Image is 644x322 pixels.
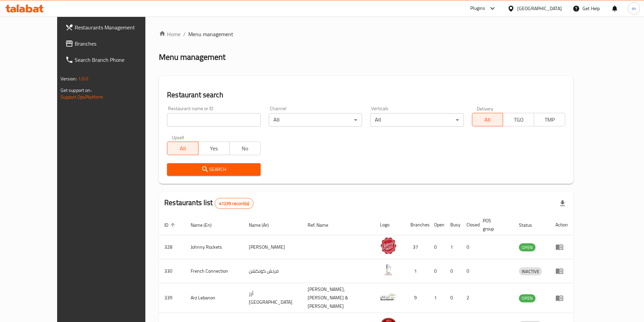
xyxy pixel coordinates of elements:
span: ID [164,221,177,229]
td: [PERSON_NAME] [243,235,302,259]
a: Support.OpsPlatform [61,93,103,101]
span: 41239 record(s) [215,200,253,207]
a: Branches [60,35,165,52]
span: Menu management [188,30,233,38]
td: 0 [461,235,477,259]
span: No [232,144,258,153]
span: Name (En) [191,221,220,229]
span: POS group [483,217,505,233]
td: 1 [405,259,429,283]
a: Home [159,30,181,38]
td: 0 [429,259,445,283]
div: All [269,113,362,127]
span: TGO [506,115,531,125]
span: Get support on: [61,86,92,95]
span: OPEN [519,294,535,302]
td: 0 [445,283,461,313]
div: Menu [555,267,568,275]
button: TGO [503,113,534,126]
td: 0 [461,259,477,283]
th: Logo [375,215,405,235]
td: 1 [445,235,461,259]
span: TMP [537,115,563,125]
th: Branches [405,215,429,235]
button: Search [167,163,260,176]
th: Closed [461,215,477,235]
img: Johnny Rockets [380,237,397,254]
div: INACTIVE [519,267,542,275]
th: Action [550,215,573,235]
h2: Restaurants list [164,198,254,209]
span: Status [519,221,541,229]
div: Plugins [470,4,485,13]
img: Arz Lebanon [380,288,397,305]
img: French Connection [380,261,397,278]
span: Name (Ar) [249,221,278,229]
span: Restaurants Management [75,23,159,31]
input: Search for restaurant name or ID.. [167,113,260,127]
span: All [475,115,501,125]
button: All [167,142,198,155]
td: أرز [GEOGRAPHIC_DATA] [243,283,302,313]
td: 0 [445,259,461,283]
div: Export file [554,195,571,212]
span: OPEN [519,244,535,251]
button: All [472,113,503,126]
li: / [183,30,186,38]
td: [PERSON_NAME],[PERSON_NAME] & [PERSON_NAME] [302,283,375,313]
button: TMP [534,113,565,126]
nav: breadcrumb [159,30,573,38]
label: Delivery [477,106,494,111]
button: No [229,142,261,155]
td: 0 [429,235,445,259]
div: OPEN [519,243,535,251]
span: Version: [61,74,77,83]
h2: Restaurant search [167,90,565,100]
a: Search Branch Phone [60,52,165,68]
td: 330 [159,259,185,283]
div: Total records count [215,198,254,209]
td: 1 [429,283,445,313]
span: All [170,144,196,153]
label: Upsell [172,135,184,140]
td: 37 [405,235,429,259]
td: French Connection [185,259,243,283]
span: Yes [201,144,227,153]
span: Ref. Name [308,221,337,229]
div: OPEN [519,294,535,302]
th: Busy [445,215,461,235]
td: 339 [159,283,185,313]
div: [GEOGRAPHIC_DATA] [517,5,562,12]
span: 1.0.0 [78,74,89,83]
th: Open [429,215,445,235]
td: Johnny Rockets [185,235,243,259]
span: INACTIVE [519,268,542,275]
td: 9 [405,283,429,313]
td: 2 [461,283,477,313]
button: Yes [198,142,230,155]
span: Search [172,165,255,174]
td: 328 [159,235,185,259]
td: Arz Lebanon [185,283,243,313]
a: Restaurants Management [60,19,165,35]
h2: Menu management [159,52,225,63]
div: Menu [555,243,568,251]
td: فرنش كونكشن [243,259,302,283]
span: Search Branch Phone [75,56,159,64]
span: Branches [75,40,159,48]
div: Menu [555,294,568,302]
div: All [370,113,463,127]
span: m [632,5,636,12]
